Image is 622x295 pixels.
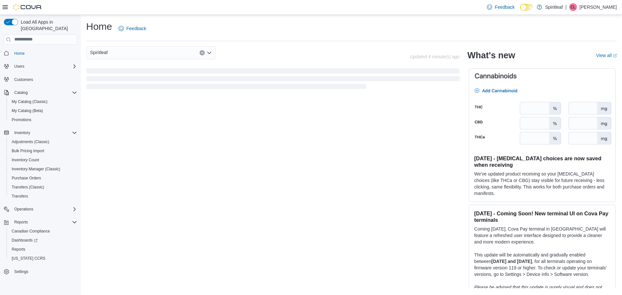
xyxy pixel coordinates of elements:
[596,53,617,58] a: View allExternal link
[12,176,41,181] span: Purchase Orders
[6,227,80,236] button: Canadian Compliance
[12,256,45,261] span: [US_STATE] CCRS
[90,49,108,56] span: Spiritleaf
[6,192,80,201] button: Transfers
[9,138,52,146] a: Adjustments (Classic)
[12,89,77,96] span: Catalog
[13,4,42,10] img: Cova
[474,226,610,245] p: Coming [DATE], Cova Pay terminal in [GEOGRAPHIC_DATA] will feature a refreshed user interface des...
[12,185,44,190] span: Transfers (Classic)
[86,20,112,33] h1: Home
[474,252,610,278] p: This update will be automatically and gradually enabled between , for all terminals operating on ...
[6,97,80,106] button: My Catalog (Classic)
[9,255,77,262] span: Washington CCRS
[12,238,38,243] span: Dashboards
[9,183,77,191] span: Transfers (Classic)
[6,106,80,115] button: My Catalog (Beta)
[9,236,40,244] a: Dashboards
[200,50,205,55] button: Clear input
[12,157,39,163] span: Inventory Count
[491,259,532,264] strong: [DATE] and [DATE]
[6,236,80,245] a: Dashboards
[9,98,50,106] a: My Catalog (Classic)
[9,116,77,124] span: Promotions
[6,183,80,192] button: Transfers (Classic)
[12,205,36,213] button: Operations
[14,269,28,274] span: Settings
[6,254,80,263] button: [US_STATE] CCRS
[9,227,52,235] a: Canadian Compliance
[9,245,28,253] a: Reports
[613,54,617,58] svg: External link
[6,174,80,183] button: Purchase Orders
[12,49,77,57] span: Home
[18,19,77,32] span: Load All Apps in [GEOGRAPHIC_DATA]
[9,192,77,200] span: Transfers
[495,4,514,10] span: Feedback
[12,129,33,137] button: Inventory
[9,165,63,173] a: Inventory Manager (Classic)
[12,268,31,276] a: Settings
[12,117,31,122] span: Promotions
[9,138,77,146] span: Adjustments (Classic)
[12,205,77,213] span: Operations
[9,165,77,173] span: Inventory Manager (Classic)
[9,245,77,253] span: Reports
[6,115,80,124] button: Promotions
[520,4,534,11] input: Dark Mode
[9,236,77,244] span: Dashboards
[9,174,44,182] a: Purchase Orders
[9,147,77,155] span: Bulk Pricing Import
[12,218,77,226] span: Reports
[9,255,48,262] a: [US_STATE] CCRS
[6,165,80,174] button: Inventory Manager (Classic)
[9,98,77,106] span: My Catalog (Classic)
[207,50,212,55] button: Open list of options
[1,75,80,84] button: Customers
[484,1,517,14] a: Feedback
[12,62,27,70] button: Users
[116,22,149,35] a: Feedback
[9,107,77,115] span: My Catalog (Beta)
[570,3,575,11] span: CL
[12,148,44,153] span: Bulk Pricing Import
[545,3,563,11] p: Spiritleaf
[14,130,30,135] span: Inventory
[474,171,610,197] p: We've updated product receiving so your [MEDICAL_DATA] choices (like THCa or CBG) stay visible fo...
[1,128,80,137] button: Inventory
[12,50,27,57] a: Home
[565,3,567,11] p: |
[1,62,80,71] button: Users
[6,137,80,146] button: Adjustments (Classic)
[12,75,77,84] span: Customers
[1,218,80,227] button: Reports
[12,99,48,104] span: My Catalog (Classic)
[9,227,77,235] span: Canadian Compliance
[12,166,60,172] span: Inventory Manager (Classic)
[12,218,30,226] button: Reports
[410,54,460,59] p: Updated 4 minute(s) ago
[4,46,77,293] nav: Complex example
[9,174,77,182] span: Purchase Orders
[580,3,617,11] p: [PERSON_NAME]
[467,50,515,61] h2: What's new
[126,25,146,32] span: Feedback
[9,192,30,200] a: Transfers
[6,146,80,155] button: Bulk Pricing Import
[12,194,28,199] span: Transfers
[14,64,24,69] span: Users
[12,62,77,70] span: Users
[9,183,47,191] a: Transfers (Classic)
[86,70,460,90] span: Loading
[9,156,77,164] span: Inventory Count
[9,147,47,155] a: Bulk Pricing Import
[12,229,50,234] span: Canadian Compliance
[474,155,610,168] h3: [DATE] - [MEDICAL_DATA] choices are now saved when receiving
[9,156,42,164] a: Inventory Count
[6,245,80,254] button: Reports
[14,51,25,56] span: Home
[474,210,610,223] h3: [DATE] - Coming Soon! New terminal UI on Cova Pay terminals
[1,205,80,214] button: Operations
[6,155,80,165] button: Inventory Count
